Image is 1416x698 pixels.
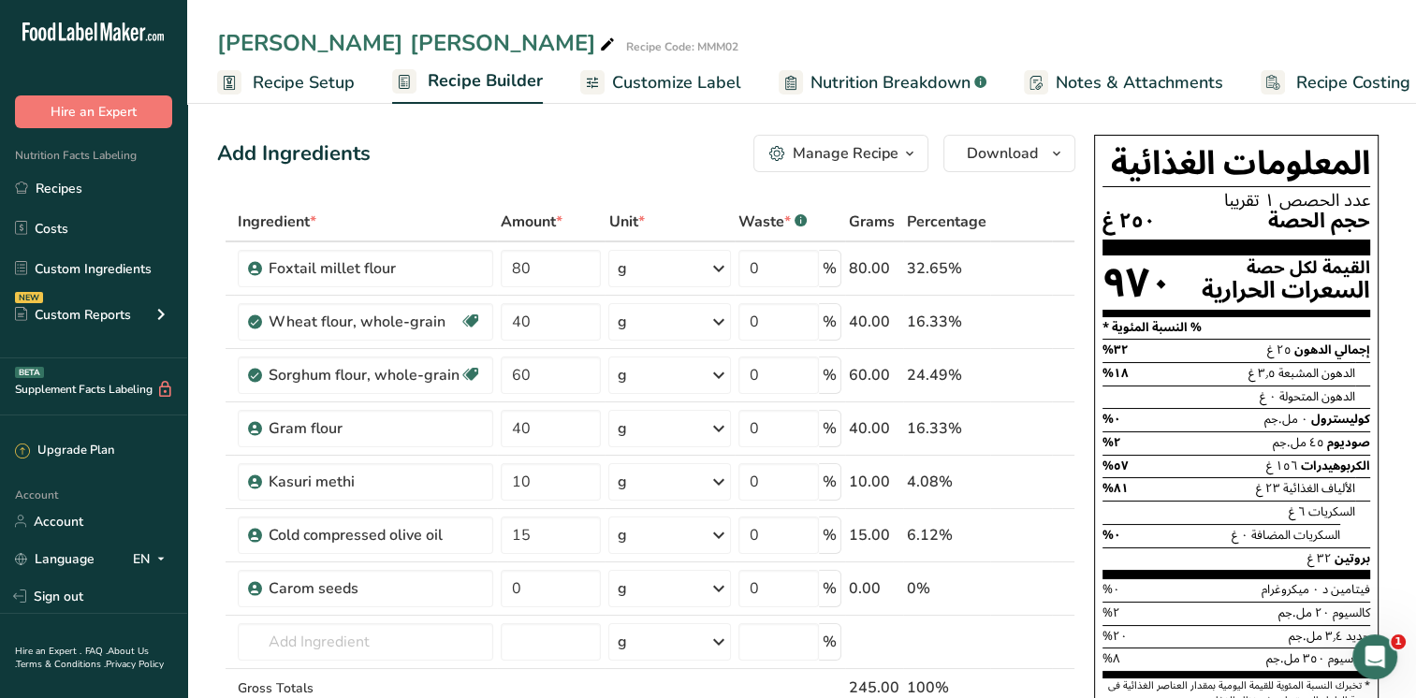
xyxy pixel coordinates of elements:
span: ٠ غ [1232,522,1248,548]
div: Foxtail millet flour [269,257,482,280]
div: 6.12% [907,524,986,546]
div: 0% [907,577,986,600]
div: السعرات الحرارية [1202,277,1370,304]
a: Recipe Builder [392,60,543,105]
a: Terms & Conditions . [16,658,106,671]
div: Gross Totals [238,678,493,698]
div: 15.00 [849,524,899,546]
span: حديد [1346,623,1370,649]
div: BETA [15,367,44,378]
span: Unit [608,211,644,233]
span: ٠% [1102,522,1121,548]
span: ٢% [1102,429,1121,456]
div: القيمة لكل حصة [1202,259,1370,277]
span: ٢% [1102,600,1120,626]
button: Hire an Expert [15,95,172,128]
span: الدهون المشبعة [1278,360,1355,386]
span: ٨١% [1102,475,1129,502]
span: ٣٫٤ مل.جم [1289,623,1343,649]
span: حجم الحصة [1268,210,1370,233]
span: ٨% [1102,646,1120,672]
a: Recipe Costing [1261,62,1410,104]
span: ٠ غ [1260,384,1277,410]
div: Add Ingredients [217,138,371,169]
a: Notes & Attachments [1024,62,1223,104]
span: ٢٥٠ غ [1102,210,1156,233]
span: Download [967,142,1038,165]
div: 60.00 [849,364,899,386]
span: السكريات [1308,499,1355,525]
a: About Us . [15,645,149,671]
a: Hire an Expert . [15,645,81,658]
span: فيتامين د [1322,576,1370,603]
span: ٠% [1102,406,1121,432]
div: Cold compressed olive oil [269,524,482,546]
span: ٤٥ مل.جم [1273,429,1324,456]
a: Customize Label [580,62,741,104]
h1: المعلومات الغذائية [1102,143,1370,187]
div: Waste [738,211,807,233]
span: كوليسترول [1311,406,1370,432]
span: ١٨% [1102,360,1129,386]
span: ٥٧% [1102,453,1129,479]
span: ٠% [1102,576,1120,603]
span: بروتين [1335,545,1370,572]
span: Nutrition Breakdown [810,70,971,95]
div: 80.00 [849,257,899,280]
span: كالسيوم [1333,600,1370,626]
span: Percentage [907,211,986,233]
span: Amount [501,211,562,233]
span: ٢٥ غ [1267,337,1292,363]
div: 32.65% [907,257,986,280]
span: Customize Label [612,70,741,95]
div: Kasuri methi [269,471,482,493]
div: Gram flour [269,417,482,440]
div: g [617,364,626,386]
section: % النسبة المئوية * [1102,317,1370,340]
div: Wheat flour, whole-grain [269,311,460,333]
span: صوديوم [1327,429,1370,456]
div: g [617,631,626,653]
div: 10.00 [849,471,899,493]
div: g [617,257,626,280]
div: Carom seeds [269,577,482,600]
span: 1 [1391,634,1406,649]
div: Sorghum flour, whole-grain [269,364,460,386]
div: g [617,311,626,333]
div: [PERSON_NAME] [PERSON_NAME] [217,26,619,60]
div: Manage Recipe [793,142,898,165]
span: Notes & Attachments [1056,70,1223,95]
div: 16.33% [907,417,986,440]
div: NEW [15,292,43,303]
span: ١٥٦ غ [1266,453,1298,479]
div: 40.00 [849,417,899,440]
div: Upgrade Plan [15,442,114,460]
span: الدهون المتحولة [1279,384,1355,410]
div: 40.00 [849,311,899,333]
div: g [617,417,626,440]
span: Recipe Setup [253,70,355,95]
span: Recipe Costing [1296,70,1410,95]
a: Recipe Setup [217,62,355,104]
div: عدد الحصص ١ تقريبا [1102,191,1370,210]
span: السكريات المضافة [1251,522,1340,548]
a: FAQ . [85,645,108,658]
div: ٩٧٠ [1102,259,1173,309]
button: Download [943,135,1075,172]
a: Privacy Policy [106,658,164,671]
div: g [617,471,626,493]
iframe: Intercom live chat [1352,634,1397,679]
div: Custom Reports [15,305,131,325]
span: Grams [849,211,895,233]
span: ٣٫٥ غ [1248,360,1276,386]
span: Ingredient [238,211,316,233]
input: Add Ingredient [238,623,493,661]
div: 4.08% [907,471,986,493]
span: ٠ ميكروغرام [1262,576,1320,603]
div: g [617,577,626,600]
span: Recipe Builder [428,68,543,94]
div: 24.49% [907,364,986,386]
span: ٣٢ غ [1307,545,1332,572]
div: Recipe Code: MMM02 [626,38,738,55]
span: ٦ غ [1289,499,1306,525]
